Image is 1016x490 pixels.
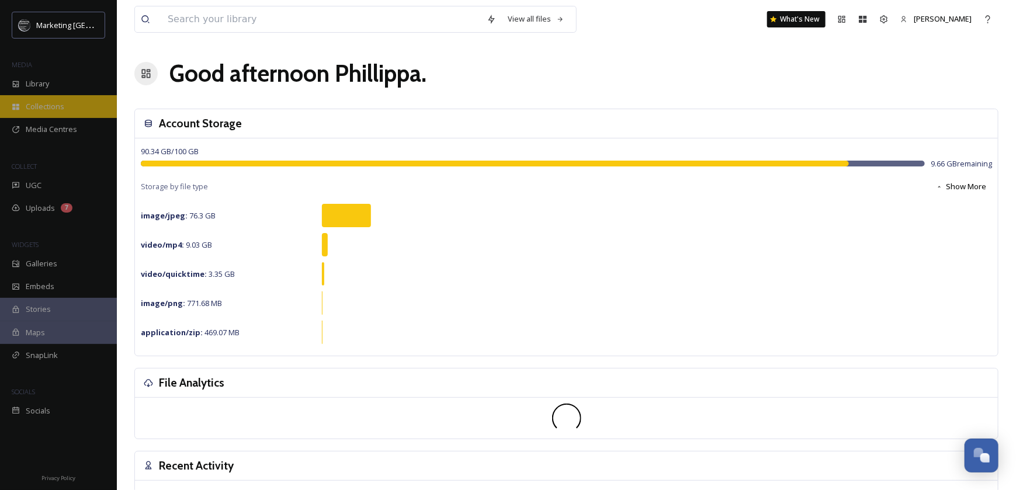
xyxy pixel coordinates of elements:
img: MC-Logo-01.svg [19,19,30,31]
span: Socials [26,405,50,416]
span: Marketing [GEOGRAPHIC_DATA] [36,19,147,30]
span: MEDIA [12,60,32,69]
button: Open Chat [965,439,998,472]
button: Show More [930,175,992,198]
strong: application/zip : [141,327,203,338]
h3: File Analytics [159,374,224,391]
a: [PERSON_NAME] [894,8,977,30]
div: 7 [61,203,72,213]
span: Maps [26,327,45,338]
span: Privacy Policy [41,474,75,482]
span: Galleries [26,258,57,269]
span: 771.68 MB [141,298,222,308]
span: COLLECT [12,162,37,171]
strong: image/jpeg : [141,210,188,221]
strong: video/mp4 : [141,239,184,250]
span: 76.3 GB [141,210,216,221]
span: [PERSON_NAME] [914,13,972,24]
a: Privacy Policy [41,470,75,484]
span: SnapLink [26,350,58,361]
span: Embeds [26,281,54,292]
span: Collections [26,101,64,112]
span: 3.35 GB [141,269,235,279]
a: What's New [767,11,826,27]
h1: Good afternoon Phillippa . [169,56,426,91]
span: Stories [26,304,51,315]
strong: video/quicktime : [141,269,207,279]
span: SOCIALS [12,387,35,396]
span: Storage by file type [141,181,208,192]
h3: Account Storage [159,115,242,132]
span: 469.07 MB [141,327,240,338]
span: Uploads [26,203,55,214]
strong: image/png : [141,298,185,308]
h3: Recent Activity [159,457,234,474]
span: 90.34 GB / 100 GB [141,146,199,157]
span: Library [26,78,49,89]
a: View all files [502,8,570,30]
span: 9.03 GB [141,239,212,250]
span: 9.66 GB remaining [931,158,992,169]
input: Search your library [162,6,481,32]
span: Media Centres [26,124,77,135]
span: WIDGETS [12,240,39,249]
span: UGC [26,180,41,191]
